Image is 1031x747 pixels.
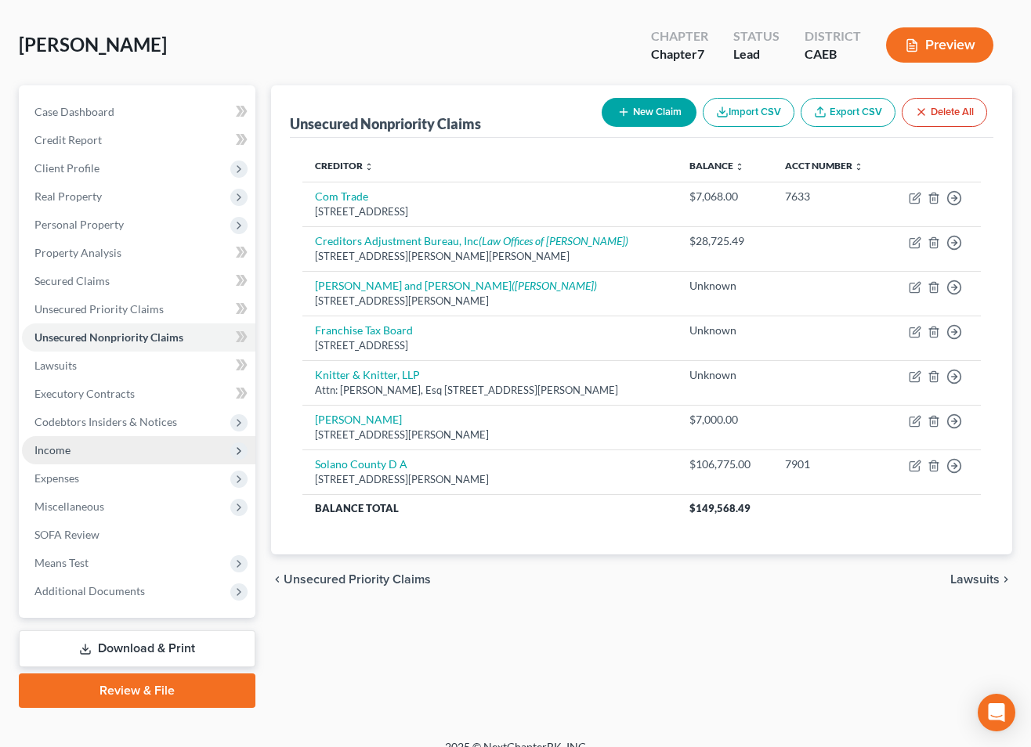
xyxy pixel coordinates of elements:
div: [STREET_ADDRESS][PERSON_NAME][PERSON_NAME] [315,249,664,264]
span: Expenses [34,471,79,485]
span: Personal Property [34,218,124,231]
span: Executory Contracts [34,387,135,400]
a: Export CSV [801,98,895,127]
i: unfold_more [735,162,744,171]
span: Case Dashboard [34,105,114,118]
th: Balance Total [302,494,677,522]
span: Client Profile [34,161,99,175]
span: Credit Report [34,133,102,146]
a: Creditors Adjustment Bureau, Inc(Law Offices of [PERSON_NAME]) [315,234,628,247]
div: Chapter [651,27,708,45]
span: Lawsuits [950,573,1000,586]
div: 7633 [785,189,874,204]
div: $7,068.00 [689,189,760,204]
a: Case Dashboard [22,98,255,126]
div: Status [733,27,780,45]
span: Income [34,443,71,456]
a: Executory Contracts [22,380,255,408]
div: [STREET_ADDRESS] [315,204,664,219]
button: Import CSV [703,98,794,127]
a: Credit Report [22,126,255,154]
div: $106,775.00 [689,456,760,472]
span: Means Test [34,556,89,569]
a: Unsecured Nonpriority Claims [22,323,255,352]
button: Preview [886,27,993,63]
span: Additional Documents [34,584,145,597]
span: Real Property [34,189,102,203]
button: Delete All [902,98,987,127]
a: Secured Claims [22,267,255,295]
span: Miscellaneous [34,500,104,513]
a: Creditor unfold_more [315,160,374,171]
a: Lawsuits [22,352,255,380]
a: [PERSON_NAME] and [PERSON_NAME]([PERSON_NAME]) [315,279,597,292]
div: [STREET_ADDRESS] [315,338,664,353]
a: Com Trade [315,189,368,203]
a: SOFA Review [22,521,255,549]
a: [PERSON_NAME] [315,413,402,426]
div: $7,000.00 [689,412,760,428]
div: Unknown [689,367,760,383]
a: Franchise Tax Board [315,323,413,337]
span: Unsecured Nonpriority Claims [34,330,183,344]
span: SOFA Review [34,528,99,541]
div: [STREET_ADDRESS][PERSON_NAME] [315,472,664,487]
span: Lawsuits [34,359,77,372]
div: CAEB [805,45,861,63]
div: Unknown [689,323,760,338]
a: Solano County D A [315,457,407,471]
div: [STREET_ADDRESS][PERSON_NAME] [315,294,664,309]
i: chevron_left [271,573,284,586]
div: Attn: [PERSON_NAME], Esq [STREET_ADDRESS][PERSON_NAME] [315,383,664,398]
span: Unsecured Priority Claims [34,302,164,316]
div: [STREET_ADDRESS][PERSON_NAME] [315,428,664,442]
span: 7 [697,46,704,61]
button: Lawsuits chevron_right [950,573,1012,586]
a: Review & File [19,673,255,708]
div: $28,725.49 [689,233,760,249]
div: Unsecured Nonpriority Claims [290,114,481,133]
a: Download & Print [19,630,255,667]
span: Codebtors Insiders & Notices [34,415,177,428]
a: Unsecured Priority Claims [22,295,255,323]
span: [PERSON_NAME] [19,33,167,56]
i: chevron_right [1000,573,1012,586]
button: New Claim [602,98,696,127]
i: unfold_more [854,162,863,171]
div: Chapter [651,45,708,63]
i: ([PERSON_NAME]) [512,279,597,292]
div: 7901 [785,456,874,472]
span: Secured Claims [34,274,110,287]
a: Balance unfold_more [689,160,744,171]
a: Knitter & Knitter, LLP [315,368,420,381]
a: Acct Number unfold_more [785,160,863,171]
div: Lead [733,45,780,63]
i: (Law Offices of [PERSON_NAME]) [479,234,628,247]
span: Unsecured Priority Claims [284,573,431,586]
a: Property Analysis [22,239,255,267]
span: Property Analysis [34,246,121,259]
div: Unknown [689,278,760,294]
div: District [805,27,861,45]
button: chevron_left Unsecured Priority Claims [271,573,431,586]
i: unfold_more [364,162,374,171]
span: $149,568.49 [689,502,751,514]
div: Open Intercom Messenger [978,694,1015,731]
